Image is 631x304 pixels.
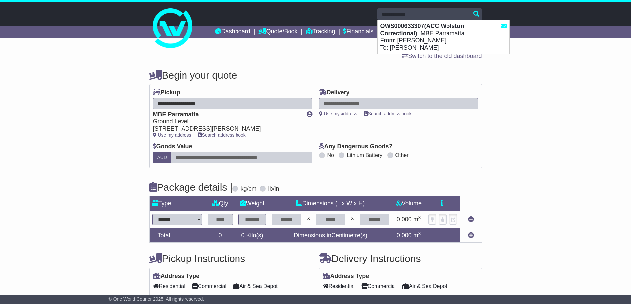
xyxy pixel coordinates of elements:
td: Qty [205,196,236,211]
a: Dashboard [215,26,250,38]
h4: Package details | [149,182,233,193]
div: [STREET_ADDRESS][PERSON_NAME] [153,125,300,133]
a: Search address book [198,132,246,138]
label: Any Dangerous Goods? [319,143,393,150]
label: AUD [153,152,172,163]
span: 0 [241,232,244,239]
td: 0 [205,228,236,242]
a: Search address book [364,111,412,116]
a: Use my address [319,111,357,116]
div: : MBE Parramatta From: [PERSON_NAME] To: [PERSON_NAME] [378,20,509,54]
td: Total [149,228,205,242]
div: Ground Level [153,118,300,125]
td: Weight [236,196,269,211]
span: Residential [323,281,355,291]
span: Commercial [192,281,226,291]
a: Use my address [153,132,191,138]
a: Financials [343,26,373,38]
span: Air & Sea Depot [402,281,447,291]
h4: Delivery Instructions [319,253,482,264]
label: No [327,152,334,158]
sup: 3 [418,215,421,220]
span: 0.000 [397,216,412,223]
span: Commercial [361,281,396,291]
h4: Pickup Instructions [149,253,312,264]
td: Volume [392,196,425,211]
label: Address Type [153,273,200,280]
span: m [413,216,421,223]
div: MBE Parramatta [153,111,300,118]
label: Address Type [323,273,369,280]
span: © One World Courier 2025. All rights reserved. [109,296,204,302]
a: Add new item [468,232,474,239]
sup: 3 [418,231,421,236]
span: 0.000 [397,232,412,239]
td: x [348,211,357,228]
a: Tracking [306,26,335,38]
a: Switch to the old dashboard [402,53,482,59]
label: Delivery [319,89,350,96]
td: Kilo(s) [236,228,269,242]
td: x [304,211,313,228]
label: Goods Value [153,143,192,150]
td: Dimensions in Centimetre(s) [269,228,392,242]
h4: Begin your quote [149,70,482,81]
strong: OWS000633307(ACC Wolston Correctional) [380,23,464,37]
label: lb/in [268,185,279,193]
span: m [413,232,421,239]
label: Lithium Battery [347,152,382,158]
td: Type [149,196,205,211]
span: Air & Sea Depot [233,281,278,291]
label: kg/cm [240,185,256,193]
span: Residential [153,281,185,291]
a: Remove this item [468,216,474,223]
a: Quote/Book [258,26,297,38]
label: Other [395,152,409,158]
label: Pickup [153,89,180,96]
td: Dimensions (L x W x H) [269,196,392,211]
